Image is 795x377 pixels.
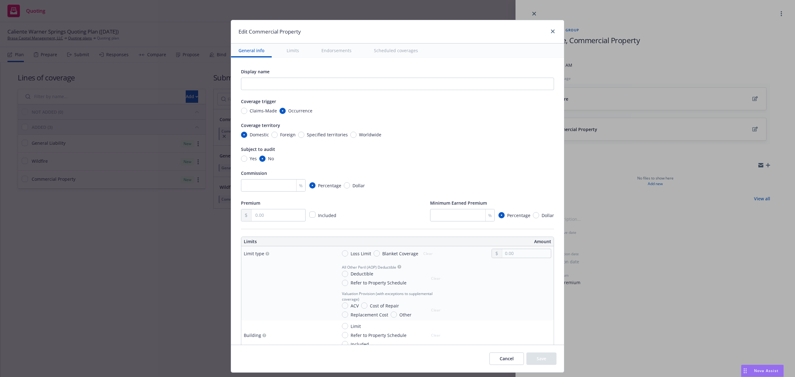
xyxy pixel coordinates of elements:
[342,280,348,286] input: Refer to Property Schedule
[307,131,348,138] span: Specified territories
[250,155,257,162] span: Yes
[741,365,784,377] button: Nova Assist
[268,155,274,162] span: No
[288,107,312,114] span: Occurrence
[489,352,524,365] button: Cancel
[374,250,380,257] input: Blanket Coverage
[370,302,399,309] span: Cost of Repair
[280,131,296,138] span: Foreign
[351,332,407,338] span: Refer to Property Schedule
[250,131,269,138] span: Domestic
[741,365,749,377] div: Drag to move
[342,265,396,270] span: All Other Peril (AOP) Deductible
[279,108,286,114] input: Occurrence
[366,43,425,57] button: Scheduled coverages
[241,132,247,138] input: Domestic
[533,212,539,218] input: Dollar
[318,182,341,189] span: Percentage
[238,28,301,36] h1: Edit Commercial Property
[430,200,487,206] span: Minimum Earned Premium
[351,323,361,329] span: Limit
[299,182,303,189] span: %
[279,43,307,57] button: Limits
[342,341,348,347] input: Included
[241,156,247,162] input: Yes
[391,311,397,318] input: Other
[241,146,275,152] span: Subject to audit
[507,212,530,219] span: Percentage
[351,302,359,309] span: ACV
[351,270,373,277] span: Deductible
[399,311,411,318] span: Other
[351,250,371,257] span: Loss Limit
[252,209,305,221] input: 0.00
[309,182,316,188] input: Percentage
[351,341,369,347] span: Included
[241,200,260,206] span: Premium
[231,43,272,57] button: General info
[350,132,357,138] input: Worldwide
[361,302,367,309] input: Cost of Repair
[250,107,277,114] span: Claims-Made
[342,311,348,318] input: Replacement Cost
[271,132,278,138] input: Foreign
[351,279,407,286] span: Refer to Property Schedule
[382,250,418,257] span: Blanket Coverage
[342,302,348,309] input: ACV
[244,332,261,338] div: Building
[342,271,348,277] input: Deductible
[314,43,359,57] button: Endorsements
[241,237,366,246] th: Limits
[549,28,556,35] a: close
[352,182,365,189] span: Dollar
[488,212,492,219] span: %
[401,237,554,246] th: Amount
[241,98,276,104] span: Coverage trigger
[342,323,348,329] input: Limit
[498,212,505,218] input: Percentage
[342,291,444,302] span: Valuation Provision (with exceptions to supplemental coverage)
[318,212,336,218] span: Included
[359,131,381,138] span: Worldwide
[241,108,247,114] input: Claims-Made
[754,368,779,373] span: Nova Assist
[351,311,388,318] span: Replacement Cost
[244,250,264,257] div: Limit type
[344,182,350,188] input: Dollar
[542,212,554,219] span: Dollar
[502,249,551,258] input: 0.00
[342,332,348,338] input: Refer to Property Schedule
[241,170,267,176] span: Commission
[298,132,304,138] input: Specified territories
[241,69,270,75] span: Display name
[241,122,280,128] span: Coverage territory
[342,250,348,257] input: Loss Limit
[259,156,266,162] input: No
